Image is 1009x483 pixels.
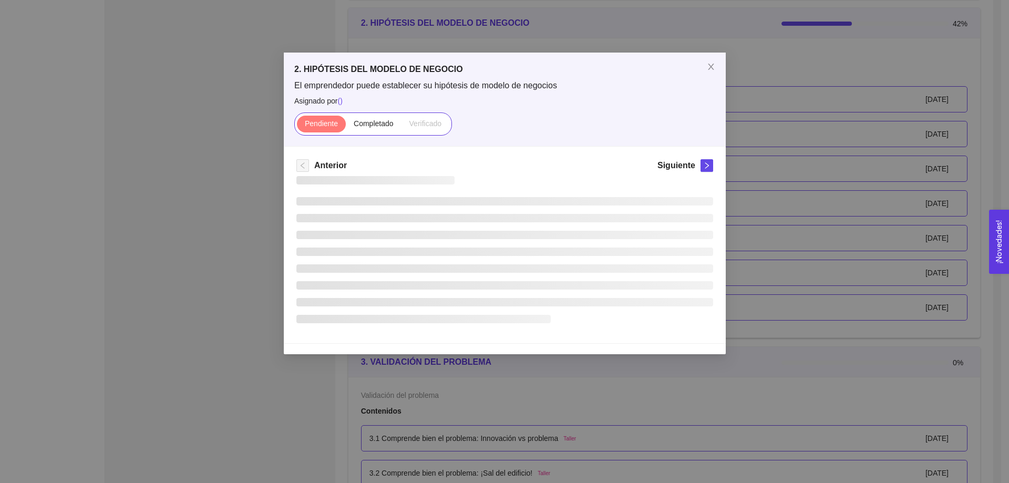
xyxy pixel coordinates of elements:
span: El emprendedor puede establecer su hipótesis de modelo de negocios [294,80,715,91]
span: Pendiente [304,119,337,128]
span: Asignado por [294,95,715,107]
h5: Anterior [314,159,347,172]
span: right [701,162,713,169]
button: left [296,159,309,172]
span: Verificado [409,119,441,128]
span: Completado [354,119,394,128]
span: ( ) [337,97,342,105]
button: right [701,159,713,172]
h5: 2. HIPÓTESIS DEL MODELO DE NEGOCIO [294,63,715,76]
span: close [707,63,715,71]
h5: Siguiente [657,159,695,172]
button: Close [696,53,726,82]
button: Open Feedback Widget [989,210,1009,274]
